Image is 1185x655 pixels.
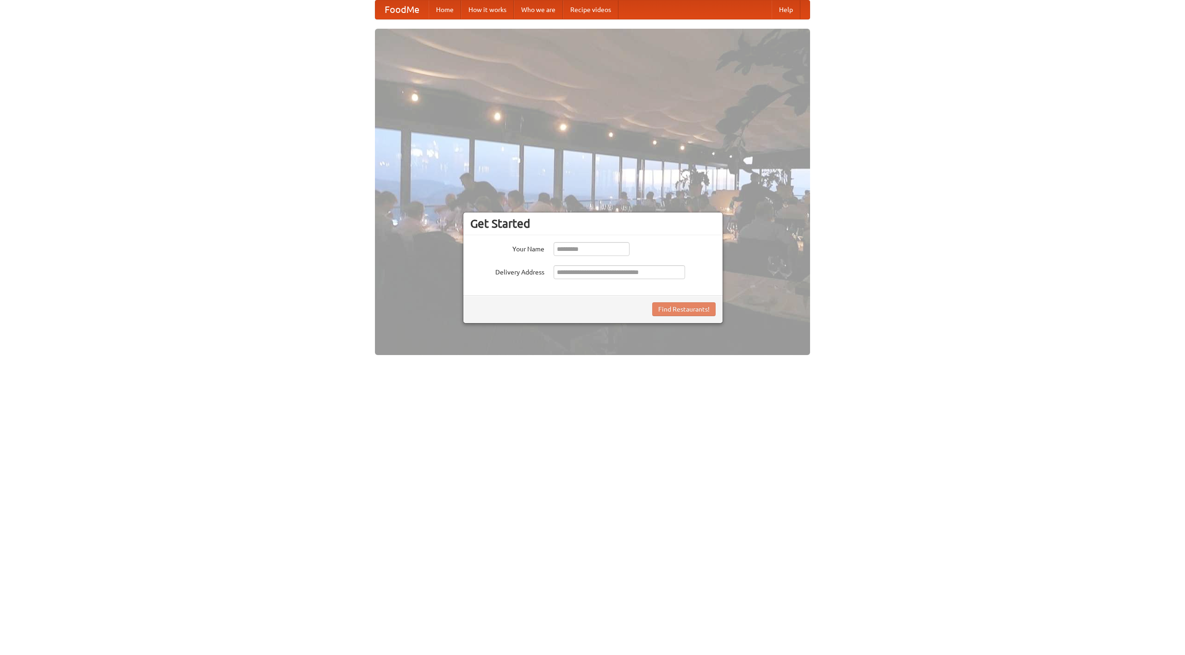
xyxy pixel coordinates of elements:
a: Home [429,0,461,19]
a: Who we are [514,0,563,19]
button: Find Restaurants! [652,302,716,316]
a: Recipe videos [563,0,618,19]
label: Delivery Address [470,265,544,277]
a: FoodMe [375,0,429,19]
a: How it works [461,0,514,19]
h3: Get Started [470,217,716,231]
label: Your Name [470,242,544,254]
a: Help [772,0,800,19]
